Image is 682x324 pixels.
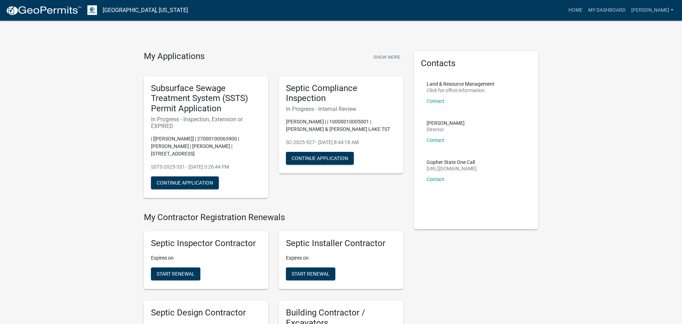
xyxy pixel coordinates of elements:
h5: Septic Compliance Inspection [286,83,396,104]
button: Start Renewal [151,267,200,280]
p: [PERSON_NAME] [427,121,465,126]
h6: In Progress - Inspection, Extension or EXPIRED [151,116,261,129]
p: Director [427,127,465,132]
h6: In Progress - Internal Review [286,106,396,112]
p: Expires on [151,254,261,262]
p: Land & Resource Management [427,81,494,86]
span: Start Renewal [157,271,195,276]
p: [PERSON_NAME] | | 10000010005001 | [PERSON_NAME] & [PERSON_NAME] LAKE TST [286,118,396,133]
button: Show More [370,51,403,63]
h5: Contacts [421,58,531,69]
span: Start Renewal [292,271,330,276]
a: Contact [427,98,444,104]
p: Gopher State One Call [427,160,477,165]
p: SC-2025-527 - [DATE] 8:44:18 AM [286,139,396,146]
p: Click for office information: [427,88,494,93]
a: Home [565,4,585,17]
h4: My Applications [144,51,205,62]
a: Contact [427,137,444,143]
a: [GEOGRAPHIC_DATA], [US_STATE] [103,4,188,16]
button: Continue Application [286,152,354,165]
h5: Subsurface Sewage Treatment System (SSTS) Permit Application [151,83,261,114]
p: SSTS-2025-331 - [DATE] 3:26:44 PM [151,163,261,171]
p: | [[PERSON_NAME]] | 27000100063900 | [PERSON_NAME] | [PERSON_NAME] | [STREET_ADDRESS] [151,135,261,158]
button: Start Renewal [286,267,335,280]
h5: Septic Design Contractor [151,308,261,318]
img: Otter Tail County, Minnesota [87,5,97,15]
a: My Dashboard [585,4,628,17]
h4: My Contractor Registration Renewals [144,212,403,223]
a: Contact [427,176,444,182]
h5: Septic Inspector Contractor [151,238,261,249]
p: Expires on [286,254,396,262]
button: Continue Application [151,176,219,189]
a: [PERSON_NAME] [628,4,676,17]
p: [URL][DOMAIN_NAME] [427,166,477,171]
h5: Septic Installer Contractor [286,238,396,249]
